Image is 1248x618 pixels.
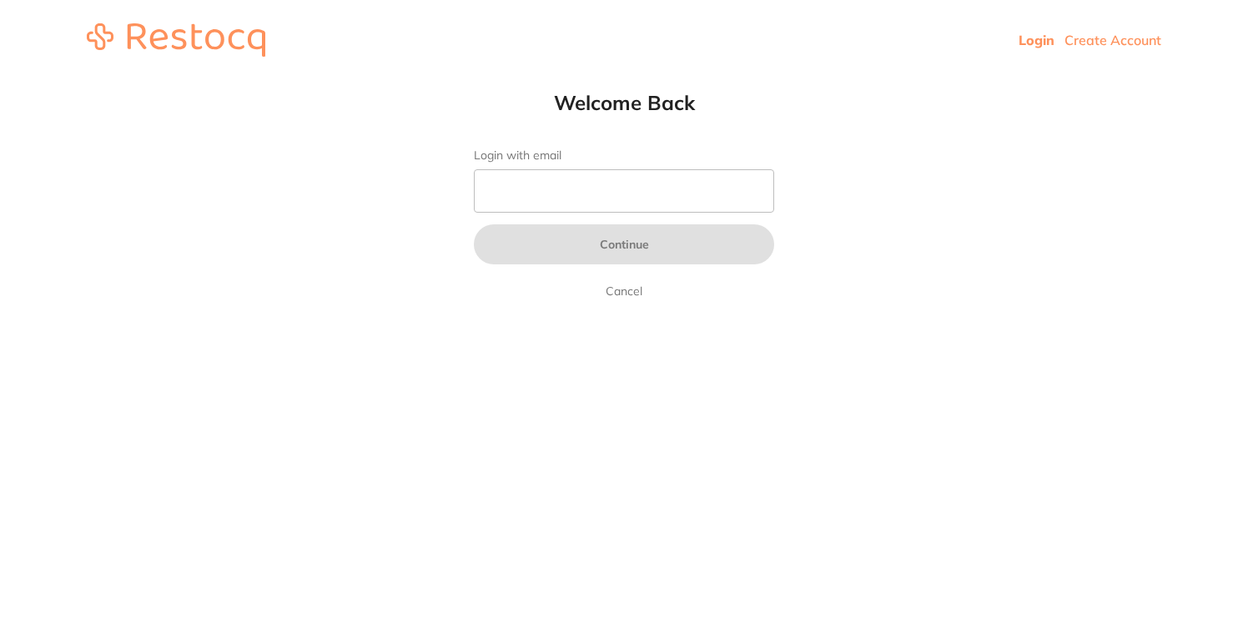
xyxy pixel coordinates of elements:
[474,224,774,264] button: Continue
[602,281,646,301] a: Cancel
[1019,32,1054,48] a: Login
[1064,32,1161,48] a: Create Account
[87,23,265,57] img: restocq_logo.svg
[440,90,808,115] h1: Welcome Back
[474,148,774,163] label: Login with email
